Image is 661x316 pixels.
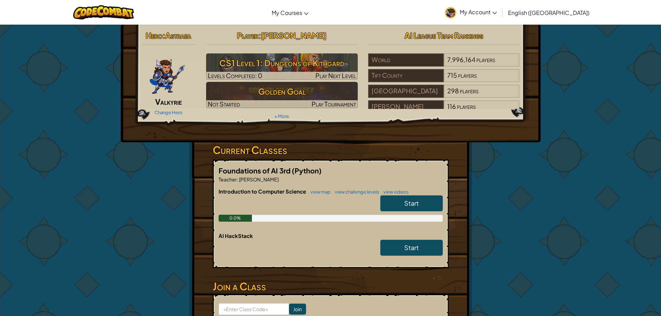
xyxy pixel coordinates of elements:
[476,55,495,63] span: players
[149,53,185,95] img: ValkyriePose.png
[237,31,258,40] span: Player
[268,3,312,22] a: My Courses
[368,85,444,98] div: [GEOGRAPHIC_DATA]
[219,232,253,239] span: AI HackStack
[292,166,322,175] span: (Python)
[206,82,358,108] a: Golden GoalNot StartedPlay Tournament
[368,76,520,84] a: Tift County715players
[368,100,444,113] div: [PERSON_NAME]
[505,3,593,22] a: English ([GEOGRAPHIC_DATA])
[331,189,379,195] a: view challenge levels
[213,142,449,158] h3: Current Classes
[219,176,237,182] span: Teacher
[206,53,358,80] a: Play Next Level
[404,244,419,251] span: Start
[458,71,477,79] span: players
[261,31,327,40] span: [PERSON_NAME]
[457,102,476,110] span: players
[307,189,331,195] a: view map
[380,189,409,195] a: view videos
[289,304,306,315] input: Join
[206,84,358,99] h3: Golden Goal
[206,53,358,80] img: CS1 Level 1: Dungeons of Kithgard
[447,87,459,95] span: 298
[368,91,520,99] a: [GEOGRAPHIC_DATA]298players
[380,240,443,256] a: Start
[155,97,182,106] span: Valkyrie
[238,176,279,182] span: [PERSON_NAME]
[508,9,590,16] span: English ([GEOGRAPHIC_DATA])
[219,303,289,315] input: <Enter Class Code>
[165,31,191,40] span: Astraea
[208,100,240,108] span: Not Started
[206,55,358,71] h3: CS1 Level 1: Dungeons of Kithgard
[315,71,356,79] span: Play Next Level
[447,102,456,110] span: 116
[404,199,419,207] span: Start
[206,82,358,108] img: Golden Goal
[368,107,520,115] a: [PERSON_NAME]116players
[460,8,497,16] span: My Account
[219,215,252,222] div: 0.0%
[447,55,475,63] span: 7,996,164
[146,31,162,40] span: Hero
[445,7,456,18] img: avatar
[312,100,356,108] span: Play Tournament
[258,31,261,40] span: :
[162,31,165,40] span: :
[219,166,292,175] span: Foundations of AI 3rd
[272,9,302,16] span: My Courses
[213,279,449,294] h3: Join a Class
[368,53,444,67] div: World
[460,87,478,95] span: players
[405,31,483,40] span: AI League Team Rankings
[237,176,238,182] span: :
[274,113,289,119] a: + More
[73,5,134,19] img: CodeCombat logo
[368,69,444,82] div: Tift County
[447,71,457,79] span: 715
[208,71,262,79] span: Levels Completed: 0
[154,110,183,115] a: Change Hero
[368,60,520,68] a: World7,996,164players
[219,188,307,195] span: Introduction to Computer Science
[441,1,500,23] a: My Account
